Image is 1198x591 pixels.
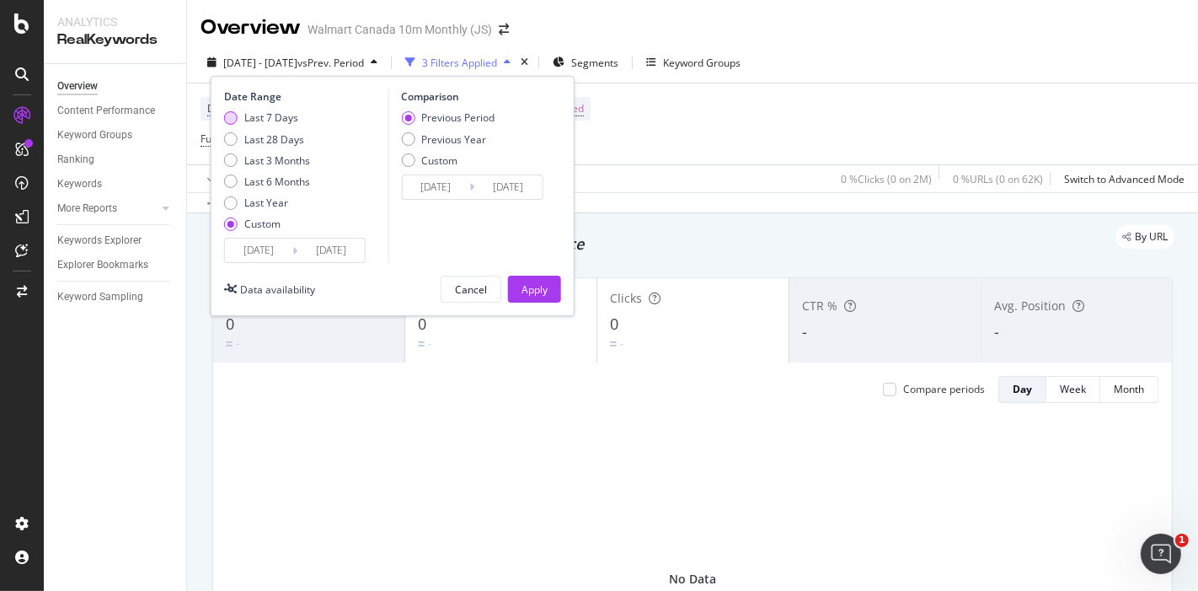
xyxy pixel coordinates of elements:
span: Device [207,101,239,116]
div: Last 28 Days [244,132,304,147]
div: Compare periods [903,382,985,396]
div: Last 6 Months [224,175,310,189]
div: No Data [669,571,716,588]
span: vs Prev. Period [297,56,364,70]
div: RealKeywords [57,30,173,50]
span: Avg. Position [994,298,1066,314]
button: Apply [508,276,561,303]
div: Comparison [401,89,548,104]
span: Clicks [610,290,642,306]
button: Segments [546,49,625,76]
div: Apply [521,282,548,297]
span: 1 [1175,534,1189,547]
button: 3 Filters Applied [398,49,517,76]
a: Keywords Explorer [57,232,174,250]
div: Content Performance [57,102,155,120]
div: - [428,336,431,351]
div: Keyword Groups [663,56,741,70]
input: End Date [297,239,365,262]
div: Custom [224,217,310,231]
div: Explorer Bookmarks [57,256,148,274]
div: Last 3 Months [224,153,310,168]
div: Custom [421,153,457,168]
div: - [236,336,239,351]
div: legacy label [1115,225,1174,249]
div: Previous Period [421,110,495,125]
a: Overview [57,78,174,95]
a: More Reports [57,200,158,218]
div: Walmart Canada 10m Monthly (JS) [308,21,492,38]
div: arrow-right-arrow-left [499,24,509,35]
div: Keywords Explorer [57,232,142,250]
span: 0 [610,314,618,334]
a: Ranking [57,151,174,169]
div: 3 Filters Applied [422,56,497,70]
span: By URL [1135,232,1168,242]
button: Day [998,376,1046,403]
span: CTR % [802,298,837,314]
div: Data availability [240,282,315,297]
span: Segments [571,56,618,70]
button: Apply [201,165,249,192]
span: [DATE] - [DATE] [223,56,297,70]
div: More Reports [57,200,117,218]
button: Month [1100,376,1158,403]
input: Start Date [402,175,469,199]
img: Equal [226,341,233,347]
div: Previous Year [401,132,495,147]
div: - [620,336,623,351]
div: Cancel [455,282,487,297]
button: Cancel [441,276,501,303]
img: Equal [418,341,425,347]
div: Previous Year [421,132,486,147]
div: Keywords [57,175,102,193]
div: Week [1060,382,1086,396]
div: Date Range [224,89,384,104]
button: [DATE] - [DATE]vsPrev. Period [201,49,384,76]
span: 0 [418,314,426,334]
a: Keyword Sampling [57,288,174,306]
button: Week [1046,376,1100,403]
iframe: Intercom live chat [1141,534,1181,574]
div: 0 % Clicks ( 0 on 2M ) [841,172,932,186]
div: Last Year [244,196,288,210]
div: Custom [401,153,495,168]
span: - [802,321,807,341]
div: 0 % URLs ( 0 on 62K ) [953,172,1043,186]
a: Keyword Groups [57,126,174,144]
div: Last 6 Months [244,175,310,189]
input: Start Date [225,239,292,262]
div: Previous Period [401,110,495,125]
div: Custom [244,217,281,231]
span: 0 [226,314,234,334]
img: Equal [610,341,617,347]
div: Last 7 Days [244,110,298,125]
div: Day [1013,382,1032,396]
div: Ranking [57,151,94,169]
button: Keyword Groups [639,49,747,76]
span: - [994,321,999,341]
span: Full URL [201,132,238,146]
div: Month [1114,382,1144,396]
button: Switch to Advanced Mode [1057,165,1185,192]
div: Overview [57,78,98,95]
div: Last 3 Months [244,153,310,168]
div: Last 28 Days [224,132,310,147]
a: Keywords [57,175,174,193]
div: Overview [201,13,301,42]
div: Keyword Groups [57,126,132,144]
div: Keyword Sampling [57,288,143,306]
a: Explorer Bookmarks [57,256,174,274]
div: Last 7 Days [224,110,310,125]
div: Switch to Advanced Mode [1064,172,1185,186]
input: End Date [474,175,542,199]
div: Last Year [224,196,310,210]
a: Content Performance [57,102,174,120]
div: Analytics [57,13,173,30]
div: times [517,54,532,71]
